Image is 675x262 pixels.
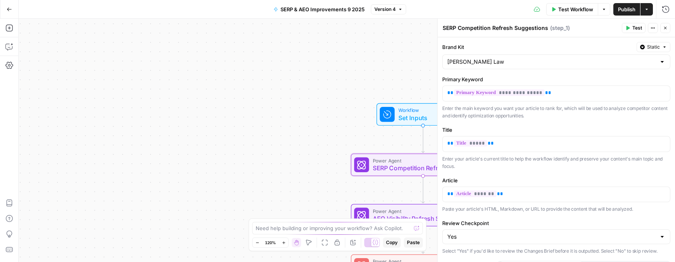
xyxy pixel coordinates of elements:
input: Yes [447,233,656,241]
span: Test Workflow [558,5,593,13]
span: Static [647,44,660,51]
g: Edge from step_2 to step_4 [422,227,424,253]
span: SERP Competition Refresh Suggestions [373,163,471,173]
g: Edge from step_1 to step_2 [422,176,424,203]
label: Primary Keyword [442,75,670,83]
label: Article [442,176,670,184]
p: Select "Yes" if you'd like to review the Changes Brief before it is outputted. Select "No" to ski... [442,247,670,255]
button: Test [622,23,646,33]
label: Review Checkpoint [442,219,670,227]
button: Static [637,42,670,52]
label: Title [442,126,670,134]
p: Enter the main keyword you want your article to rank for, which will be used to analyze competito... [442,105,670,120]
span: Version 4 [374,6,396,13]
span: Power Agent [373,207,470,215]
textarea: SERP Competition Refresh Suggestions [443,24,548,32]
p: Enter your article's current title to help the workflow identify and preserve your content's main... [442,155,670,170]
button: Test Workflow [546,3,598,16]
div: Power AgentSERP Competition Refresh SuggestionsStep 1 [351,154,495,176]
span: Copy [386,239,398,246]
input: Hasbrook Law [447,58,656,66]
span: Publish [618,5,635,13]
button: Version 4 [371,4,406,14]
button: Copy [383,238,401,248]
span: ( step_1 ) [550,24,570,32]
span: Test [632,24,642,31]
g: Edge from start to step_1 [422,126,424,152]
div: Power AgentAEO Visibility Refresh SuggestionsStep 2 [351,204,495,227]
span: 120% [265,239,276,246]
button: SERP & AEO Improvements 9 2025 [269,3,369,16]
span: Workflow [398,107,445,114]
span: Power Agent [373,157,471,164]
p: Paste your article's HTML, Markdown, or URL to provide the content that will be analyzed. [442,205,670,213]
button: Paste [404,238,423,248]
span: Paste [407,239,420,246]
div: WorkflowSet InputsInputs [351,103,495,126]
button: Publish [613,3,640,16]
label: Brand Kit [442,43,633,51]
span: AEO Visibility Refresh Suggestions [373,214,470,223]
span: Set Inputs [398,113,445,122]
span: SERP & AEO Improvements 9 2025 [280,5,365,13]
